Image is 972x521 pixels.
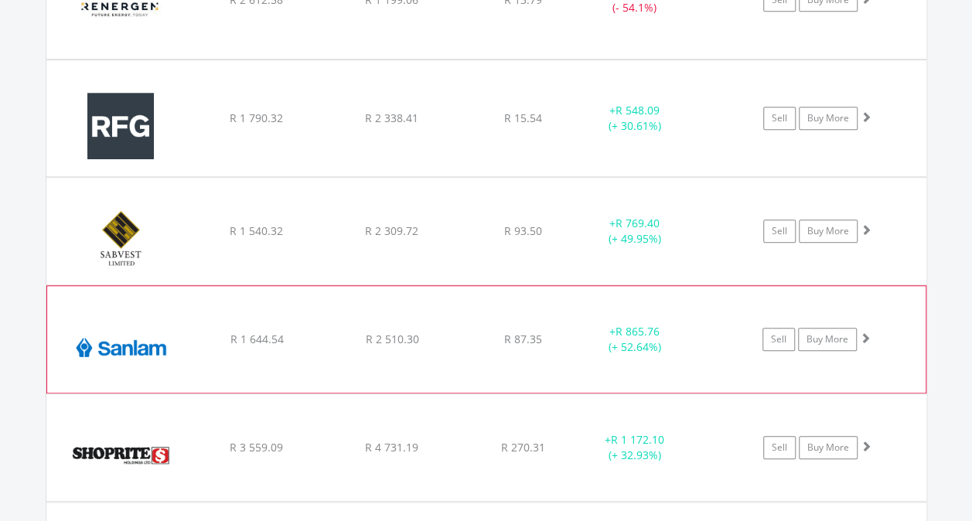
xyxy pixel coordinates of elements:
[576,324,692,355] div: + (+ 52.64%)
[504,111,542,125] span: R 15.54
[504,332,542,346] span: R 87.35
[762,328,795,351] a: Sell
[230,332,283,346] span: R 1 644.54
[577,432,694,463] div: + (+ 32.93%)
[763,436,796,459] a: Sell
[577,216,694,247] div: + (+ 49.95%)
[365,440,418,455] span: R 4 731.19
[799,107,858,130] a: Buy More
[365,223,418,238] span: R 2 309.72
[230,111,283,125] span: R 1 790.32
[504,223,542,238] span: R 93.50
[577,103,694,134] div: + (+ 30.61%)
[54,414,187,497] img: EQU.ZA.SHP.png
[799,436,858,459] a: Buy More
[365,111,418,125] span: R 2 338.41
[230,223,283,238] span: R 1 540.32
[611,432,664,447] span: R 1 172.10
[230,440,283,455] span: R 3 559.09
[763,107,796,130] a: Sell
[763,220,796,243] a: Sell
[501,440,545,455] span: R 270.31
[55,305,188,389] img: EQU.ZA.SLM.png
[365,332,418,346] span: R 2 510.30
[798,328,857,351] a: Buy More
[616,324,660,339] span: R 865.76
[616,103,660,117] span: R 548.09
[616,216,660,230] span: R 769.40
[799,220,858,243] a: Buy More
[54,197,187,281] img: EQU.ZA.SBP.png
[54,80,187,172] img: EQU.ZA.RFG.png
